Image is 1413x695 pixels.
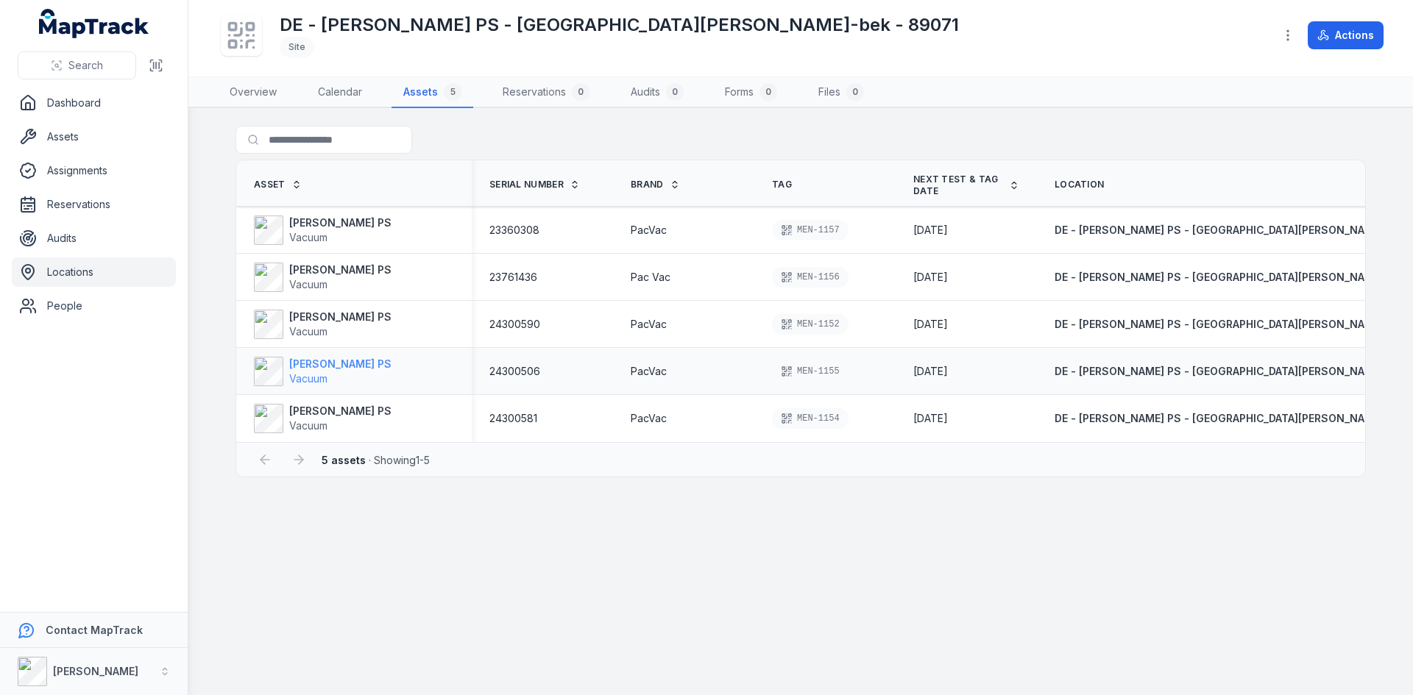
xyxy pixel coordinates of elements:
a: [PERSON_NAME] PSVacuum [254,357,392,386]
strong: [PERSON_NAME] PS [289,404,392,418]
span: · Showing 1 - 5 [322,454,430,466]
a: Reservations [12,190,176,219]
a: People [12,291,176,321]
span: 24300506 [489,364,540,379]
div: 0 [572,83,589,101]
time: 8/6/2025, 11:00:00 AM [913,270,948,285]
span: [DATE] [913,224,948,236]
a: [PERSON_NAME] PSVacuum [254,310,392,339]
span: PacVac [631,411,667,426]
span: Location [1055,179,1104,190]
a: Asset [254,179,302,190]
a: MapTrack [39,9,149,38]
a: Forms0 [713,77,789,108]
button: Actions [1308,21,1384,49]
div: MEN-1157 [772,220,849,240]
div: 0 [666,83,684,101]
a: Serial Number [489,179,580,190]
span: PacVac [631,223,667,238]
span: Vacuum [289,278,327,291]
a: [PERSON_NAME] PSVacuum [254,215,392,245]
time: 2/6/26, 10:25:00 AM [913,364,948,379]
span: Vacuum [289,372,327,385]
span: PacVac [631,364,667,379]
span: Vacuum [289,231,327,243]
strong: [PERSON_NAME] PS [289,310,392,324]
span: 24300581 [489,411,537,426]
span: [DATE] [913,412,948,424]
div: 0 [846,83,864,101]
span: [DATE] [913,318,948,330]
strong: [PERSON_NAME] PS [289,263,392,277]
a: Next test & tag date [913,174,1019,197]
div: 0 [759,83,777,101]
div: 5 [444,83,461,101]
time: 2/6/2026, 12:25:00 AM [913,223,948,238]
a: Dashboard [12,88,176,118]
div: Site [280,37,314,57]
span: Next test & tag date [913,174,1003,197]
time: 2/6/26, 10:25:00 AM [913,411,948,426]
strong: [PERSON_NAME] PS [289,215,392,230]
a: Audits0 [619,77,695,108]
h1: DE - [PERSON_NAME] PS - [GEOGRAPHIC_DATA][PERSON_NAME]-bek - 89071 [280,13,959,37]
span: Serial Number [489,179,564,190]
a: Assignments [12,156,176,185]
div: MEN-1156 [772,267,849,288]
span: Asset [254,179,286,190]
a: Files0 [807,77,876,108]
a: [PERSON_NAME] PSVacuum [254,263,392,292]
span: Vacuum [289,325,327,338]
a: Overview [218,77,288,108]
span: Vacuum [289,419,327,432]
a: [PERSON_NAME] PSVacuum [254,404,392,433]
strong: 5 assets [322,454,366,466]
span: [DATE] [913,365,948,377]
div: MEN-1152 [772,314,849,335]
span: 23761436 [489,270,537,285]
time: 8/6/2026, 10:25:00 AM [913,317,948,332]
a: Assets [12,122,176,152]
span: 24300590 [489,317,540,332]
a: Calendar [306,77,374,108]
a: Brand [631,179,680,190]
div: MEN-1154 [772,408,849,429]
a: Reservations0 [491,77,601,108]
span: Brand [631,179,664,190]
span: [DATE] [913,271,948,283]
span: PacVac [631,317,667,332]
a: Audits [12,224,176,253]
a: Locations [12,257,176,287]
strong: [PERSON_NAME] [53,665,138,677]
span: Search [68,58,103,73]
span: Pac Vac [631,270,670,285]
button: Search [18,51,136,79]
a: Assets5 [392,77,473,108]
span: Tag [772,179,792,190]
span: 23360308 [489,223,539,238]
strong: Contact MapTrack [46,624,143,636]
strong: [PERSON_NAME] PS [289,357,392,371]
div: MEN-1155 [772,361,849,382]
